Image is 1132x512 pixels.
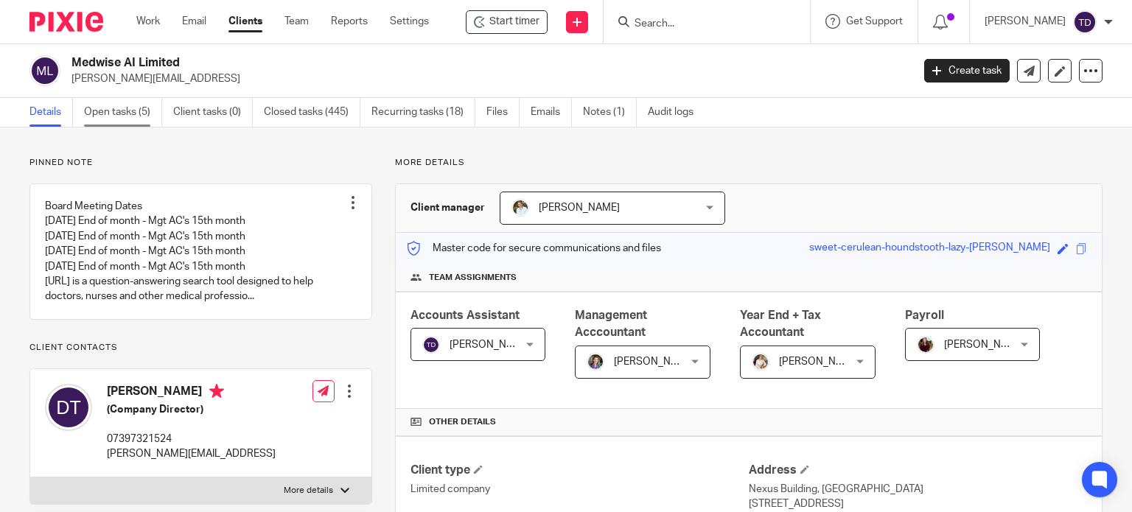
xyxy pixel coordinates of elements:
a: Work [136,14,160,29]
img: svg%3E [422,336,440,354]
img: svg%3E [45,384,92,431]
input: Search [633,18,766,31]
img: Kayleigh%20Henson.jpeg [752,353,769,371]
h4: [PERSON_NAME] [107,384,276,402]
a: Team [284,14,309,29]
img: 1530183611242%20(1).jpg [587,353,604,371]
h4: Client type [410,463,749,478]
span: Start timer [489,14,539,29]
p: More details [284,485,333,497]
h4: Address [749,463,1087,478]
p: [PERSON_NAME][EMAIL_ADDRESS] [107,446,276,461]
span: Year End + Tax Accountant [740,309,821,338]
img: svg%3E [1073,10,1097,34]
img: MaxAcc_Sep21_ElliDeanPhoto_030.jpg [917,336,934,354]
a: Create task [924,59,1010,83]
p: Master code for secure communications and files [407,241,661,256]
img: svg%3E [29,55,60,86]
span: Payroll [905,309,944,321]
span: [PERSON_NAME] [779,357,860,367]
p: [STREET_ADDRESS] [749,497,1087,511]
span: Accounts Assistant [410,309,520,321]
a: Files [486,98,520,127]
p: [PERSON_NAME][EMAIL_ADDRESS] [71,71,902,86]
a: Emails [531,98,572,127]
h3: Client manager [410,200,485,215]
span: Team assignments [429,272,517,284]
p: [PERSON_NAME] [985,14,1066,29]
i: Primary [209,384,224,399]
a: Clients [228,14,262,29]
p: More details [395,157,1103,169]
p: Client contacts [29,342,372,354]
span: Other details [429,416,496,428]
a: Email [182,14,206,29]
span: Management Acccountant [575,309,647,338]
a: Notes (1) [583,98,637,127]
p: Limited company [410,482,749,497]
img: sarah-royle.jpg [511,199,529,217]
span: [PERSON_NAME] [450,340,531,350]
h2: Medwise AI Limited [71,55,736,71]
h5: (Company Director) [107,402,276,417]
p: Pinned note [29,157,372,169]
p: Nexus Building, [GEOGRAPHIC_DATA] [749,482,1087,497]
div: Medwise AI Limited [466,10,548,34]
a: Closed tasks (445) [264,98,360,127]
a: Recurring tasks (18) [371,98,475,127]
span: [PERSON_NAME] [539,203,620,213]
a: Details [29,98,73,127]
a: Open tasks (5) [84,98,162,127]
a: Audit logs [648,98,705,127]
img: Pixie [29,12,103,32]
a: Settings [390,14,429,29]
span: [PERSON_NAME] [614,357,695,367]
p: 07397321524 [107,432,276,446]
div: sweet-cerulean-houndstooth-lazy-[PERSON_NAME] [809,240,1050,257]
span: Get Support [846,16,903,27]
a: Client tasks (0) [173,98,253,127]
a: Reports [331,14,368,29]
span: [PERSON_NAME] [944,340,1025,350]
